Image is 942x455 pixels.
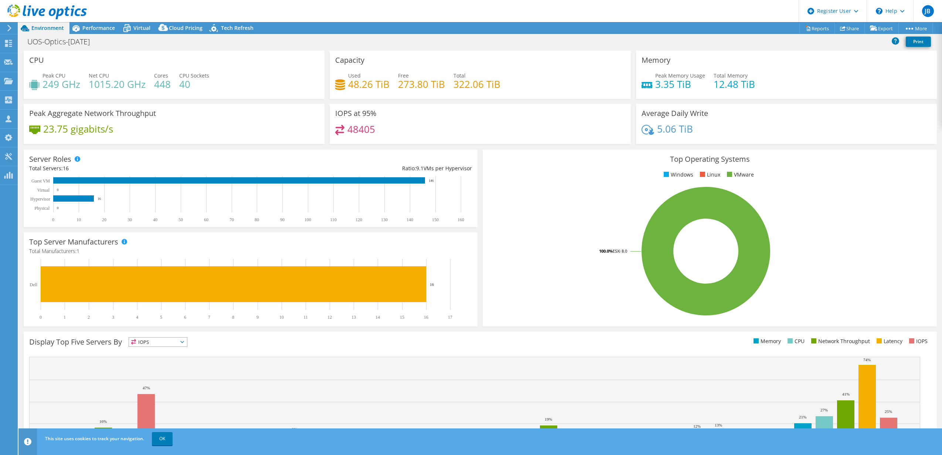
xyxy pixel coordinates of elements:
text: 0 [57,206,59,210]
li: Latency [875,337,902,345]
h3: IOPS at 95% [335,109,377,117]
text: 120 [356,217,362,222]
h4: 448 [154,80,171,88]
div: Ratio: VMs per Hypervisor [251,164,472,172]
text: 12% [693,424,701,428]
text: 90 [280,217,285,222]
a: Print [906,37,931,47]
span: Total [453,72,466,79]
span: Cloud Pricing [169,24,203,31]
text: 74% [863,357,871,362]
li: VMware [725,171,754,179]
text: Hypervisor [30,196,50,202]
text: 8 [232,315,234,320]
tspan: ESXi 8.0 [613,248,627,254]
h4: 322.06 TiB [453,80,500,88]
span: CPU Sockets [179,72,209,79]
text: 50 [178,217,183,222]
a: Reports [799,23,835,34]
text: 40 [153,217,157,222]
text: 20 [102,217,106,222]
text: 16% [99,419,107,424]
text: 47% [143,386,150,390]
span: 9.1 [416,165,424,172]
text: 16 [98,197,101,201]
h3: Top Server Manufacturers [29,238,118,246]
text: 150 [432,217,439,222]
text: Guest VM [31,178,50,184]
text: 16 [424,315,428,320]
svg: \n [876,8,883,14]
text: 70 [229,217,234,222]
h4: 249 GHz [42,80,80,88]
span: JB [922,5,934,17]
li: Windows [662,171,693,179]
h4: 40 [179,80,209,88]
text: 13% [715,423,722,427]
text: 10 [279,315,284,320]
span: Net CPU [89,72,109,79]
a: Share [834,23,865,34]
span: Peak CPU [42,72,65,79]
span: 16 [63,165,69,172]
text: 27% [820,408,828,412]
text: 1 [64,315,66,320]
text: 80 [255,217,259,222]
h3: Capacity [335,56,364,64]
text: 17 [448,315,452,320]
span: 1 [76,247,79,254]
a: OK [152,432,173,445]
text: Virtual [37,188,50,193]
text: 15 [400,315,404,320]
text: 9% [292,427,297,431]
text: 7 [208,315,210,320]
text: 0 [57,188,59,192]
text: 100 [305,217,311,222]
text: 3 [112,315,114,320]
a: Export [864,23,899,34]
span: Used [348,72,361,79]
text: 25% [885,409,892,414]
li: Network Throughput [809,337,870,345]
span: This site uses cookies to track your navigation. [45,435,144,442]
text: 146 [429,179,434,182]
h4: 1015.20 GHz [89,80,146,88]
text: Physical [34,206,50,211]
h3: Average Daily Write [642,109,708,117]
h3: CPU [29,56,44,64]
h4: 273.80 TiB [398,80,445,88]
text: 60 [204,217,208,222]
span: IOPS [129,338,187,346]
a: More [898,23,933,34]
span: Virtual [133,24,150,31]
text: 14 [375,315,380,320]
text: 130 [381,217,388,222]
h4: 48405 [347,125,375,133]
h3: Peak Aggregate Network Throughput [29,109,156,117]
span: Peak Memory Usage [655,72,705,79]
tspan: 100.0% [599,248,613,254]
text: 2 [88,315,90,320]
h3: Server Roles [29,155,71,163]
text: 4 [136,315,138,320]
text: 0 [40,315,42,320]
h4: 23.75 gigabits/s [43,125,113,133]
text: 13 [351,315,356,320]
text: 5 [160,315,162,320]
text: 6 [184,315,186,320]
text: 140 [407,217,413,222]
h4: 5.06 TiB [657,125,693,133]
li: Memory [752,337,781,345]
li: CPU [786,337,805,345]
text: 9 [256,315,259,320]
text: 21% [799,415,806,419]
h3: Memory [642,56,670,64]
li: Linux [698,171,720,179]
h4: Total Manufacturers: [29,247,472,255]
text: 41% [842,392,850,396]
text: 0 [52,217,54,222]
text: 110 [330,217,337,222]
li: IOPS [907,337,928,345]
div: Total Servers: [29,164,251,172]
h4: 3.35 TiB [655,80,705,88]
